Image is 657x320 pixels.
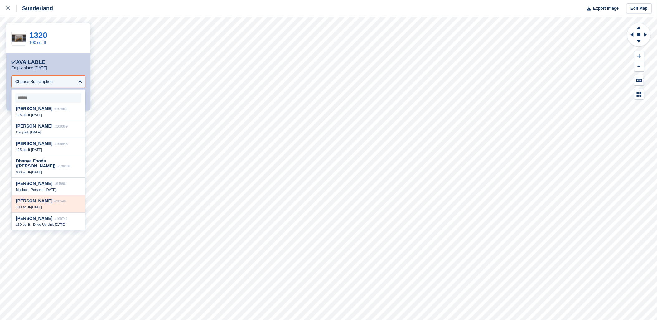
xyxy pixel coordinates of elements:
p: Empty since [DATE] [11,65,47,70]
a: 100 sq. ft [29,40,46,45]
span: [PERSON_NAME] [16,198,52,203]
span: Car park [16,130,29,134]
span: [DATE] [31,205,42,209]
span: 160 sq. ft - Drive-Up Unit [16,223,54,226]
span: #104881 [54,107,68,111]
button: Keyboard Shortcuts [635,75,644,85]
span: 125 sq. ft [16,148,30,152]
a: Edit Map [626,3,652,14]
span: #94986 [54,182,66,186]
div: - [16,130,81,134]
span: 300 sq. ft [16,170,30,174]
button: Zoom Out [635,61,644,72]
div: - [16,170,81,174]
button: Zoom In [635,51,644,61]
a: 1320 [29,31,47,40]
span: [PERSON_NAME] [16,141,52,146]
span: [DATE] [31,148,42,152]
span: [DATE] [46,188,56,192]
div: - [16,187,81,192]
div: Sunderland [17,5,53,12]
img: 100%20SQ.FT-2.jpg [12,34,26,42]
span: Export Image [593,5,619,12]
span: [PERSON_NAME] [16,216,52,221]
span: 125 sq. ft [16,113,30,117]
span: [DATE] [30,130,41,134]
span: 100 sq. ft [16,205,30,209]
span: #109945 [54,142,68,146]
span: [PERSON_NAME] [16,181,52,186]
button: Export Image [583,3,619,14]
span: [DATE] [31,113,42,117]
div: Available [11,59,46,65]
div: - [16,113,81,117]
span: #109359 [54,124,68,128]
div: - [16,205,81,209]
div: Choose Subscription [15,79,53,85]
span: #96540 [54,199,66,203]
div: - [16,148,81,152]
span: [PERSON_NAME] [16,124,52,128]
span: #109741 [54,217,68,221]
span: #106484 [57,164,71,168]
span: Dhanya Foods ([PERSON_NAME]) [16,158,56,168]
span: [PERSON_NAME] [16,106,52,111]
span: [DATE] [31,170,42,174]
div: - [16,222,81,227]
span: Mailbox - Personal [16,188,44,192]
button: Map Legend [635,89,644,99]
span: [DATE] [55,223,66,226]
